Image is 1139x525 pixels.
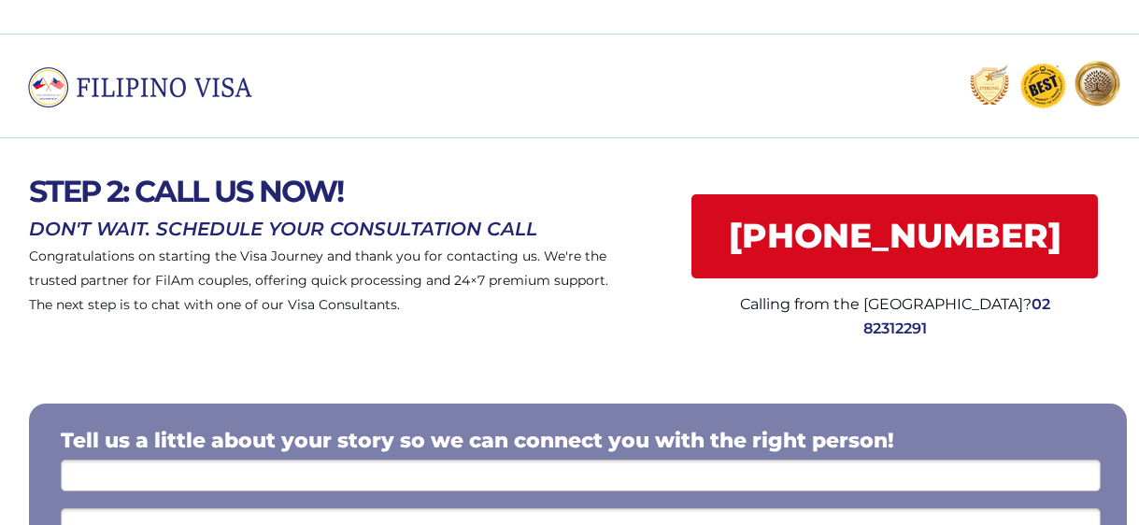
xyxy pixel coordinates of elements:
[691,194,1098,278] a: [PHONE_NUMBER]
[29,248,608,313] span: Congratulations on starting the Visa Journey and thank you for contacting us. We're the trusted p...
[29,173,343,209] span: STEP 2: CALL US NOW!
[29,218,537,240] span: DON'T WAIT. SCHEDULE YOUR CONSULTATION CALL
[691,216,1098,256] span: [PHONE_NUMBER]
[740,295,1032,313] span: Calling from the [GEOGRAPHIC_DATA]?
[61,428,894,453] span: Tell us a little about your story so we can connect you with the right person!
